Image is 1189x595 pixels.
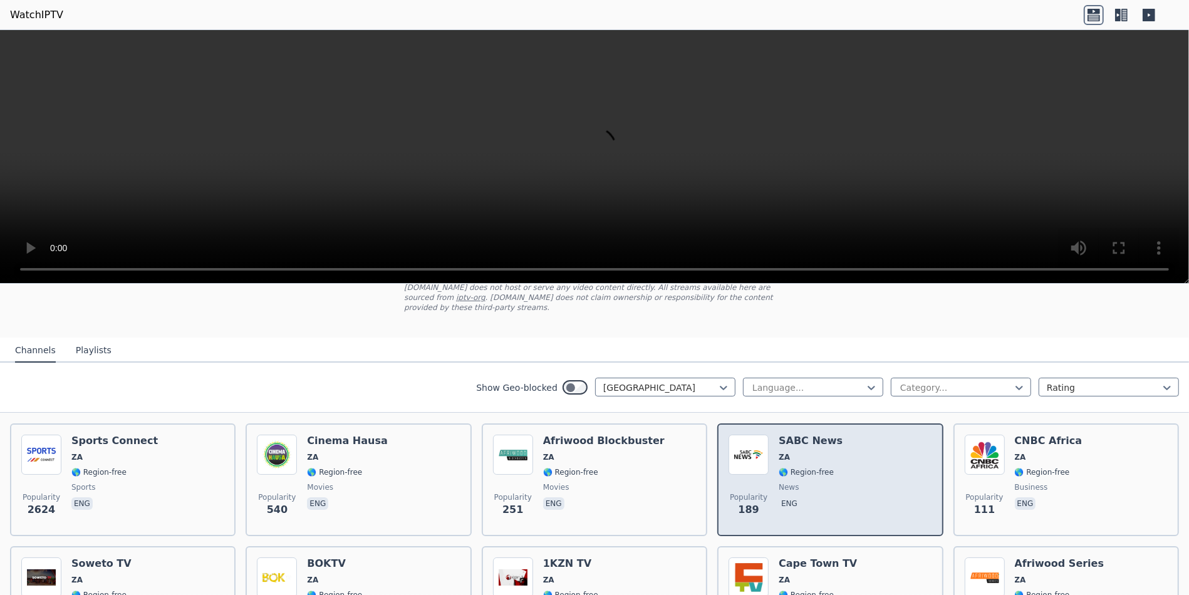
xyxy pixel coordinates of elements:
[71,497,93,510] p: eng
[974,502,995,517] span: 111
[730,492,767,502] span: Popularity
[258,492,296,502] span: Popularity
[71,482,95,492] span: sports
[71,575,83,585] span: ZA
[779,497,800,510] p: eng
[71,557,155,570] h6: Soweto TV
[71,467,127,477] span: 🌎 Region-free
[307,452,318,462] span: ZA
[966,492,1004,502] span: Popularity
[1015,467,1070,477] span: 🌎 Region-free
[28,502,56,517] span: 2624
[729,435,769,475] img: SABC News
[543,482,569,492] span: movies
[10,8,63,23] a: WatchIPTV
[307,497,328,510] p: eng
[779,575,790,585] span: ZA
[494,492,532,502] span: Popularity
[76,339,112,363] button: Playlists
[307,557,362,570] h6: BOKTV
[1015,575,1026,585] span: ZA
[502,502,523,517] span: 251
[307,482,333,492] span: movies
[307,467,362,477] span: 🌎 Region-free
[543,467,598,477] span: 🌎 Region-free
[543,452,554,462] span: ZA
[1015,482,1048,492] span: business
[779,557,857,570] h6: Cape Town TV
[543,497,564,510] p: eng
[456,293,485,302] a: iptv-org
[267,502,288,517] span: 540
[257,435,297,475] img: Cinema Hausa
[1015,497,1036,510] p: eng
[307,435,387,447] h6: Cinema Hausa
[476,381,558,394] label: Show Geo-blocked
[1015,435,1083,447] h6: CNBC Africa
[307,575,318,585] span: ZA
[493,435,533,475] img: Afriwood Blockbuster
[15,339,56,363] button: Channels
[71,435,158,447] h6: Sports Connect
[543,557,663,570] h6: 1KZN TV
[543,435,665,447] h6: Afriwood Blockbuster
[1015,452,1026,462] span: ZA
[779,435,843,447] h6: SABC News
[779,452,790,462] span: ZA
[1015,557,1104,570] h6: Afriwood Series
[738,502,759,517] span: 189
[21,435,61,475] img: Sports Connect
[543,575,554,585] span: ZA
[965,435,1005,475] img: CNBC Africa
[71,452,83,462] span: ZA
[23,492,60,502] span: Popularity
[404,282,785,313] p: [DOMAIN_NAME] does not host or serve any video content directly. All streams available here are s...
[779,467,834,477] span: 🌎 Region-free
[779,482,799,492] span: news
